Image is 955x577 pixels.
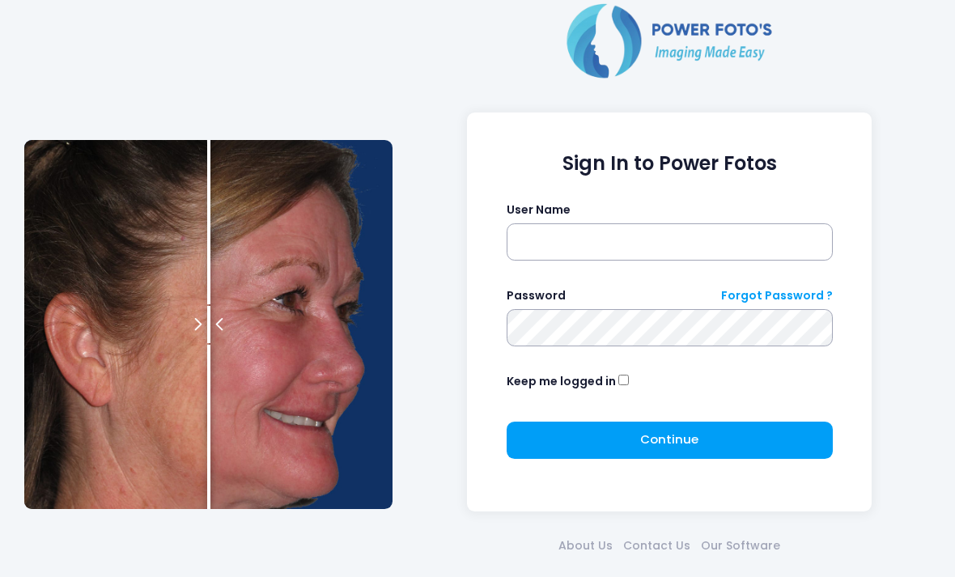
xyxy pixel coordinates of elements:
a: About Us [554,537,618,554]
a: Contact Us [618,537,696,554]
a: Forgot Password ? [721,287,833,304]
button: Continue [507,422,833,459]
label: Keep me logged in [507,373,616,390]
span: Continue [640,431,698,448]
label: Password [507,287,566,304]
h1: Sign In to Power Fotos [507,152,833,176]
a: Our Software [696,537,786,554]
label: User Name [507,202,571,218]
